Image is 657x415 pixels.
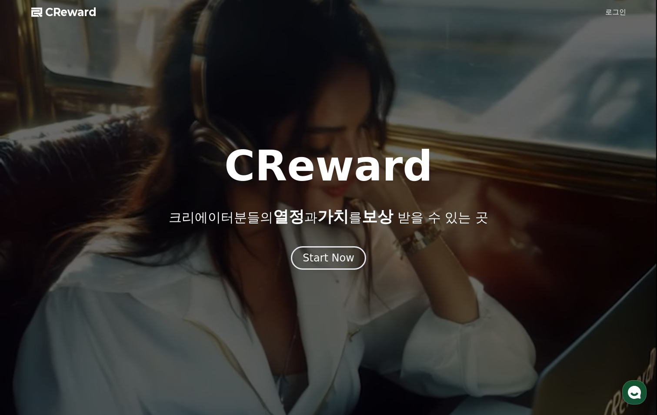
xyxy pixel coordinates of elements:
div: Start Now [303,251,354,265]
button: Start Now [291,246,366,270]
h1: CReward [224,145,433,187]
a: 홈 [3,276,57,298]
span: 홈 [27,289,33,296]
span: 열정 [273,207,304,225]
span: 설정 [134,289,145,296]
a: 대화 [57,276,112,298]
a: Start Now [291,255,366,263]
span: CReward [45,5,97,19]
a: 로그인 [605,7,626,17]
span: 대화 [80,289,90,296]
p: 크리에이터분들의 과 를 받을 수 있는 곳 [169,208,488,225]
a: CReward [31,5,97,19]
span: 가치 [317,207,349,225]
span: 보상 [362,207,393,225]
a: 설정 [112,276,167,298]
